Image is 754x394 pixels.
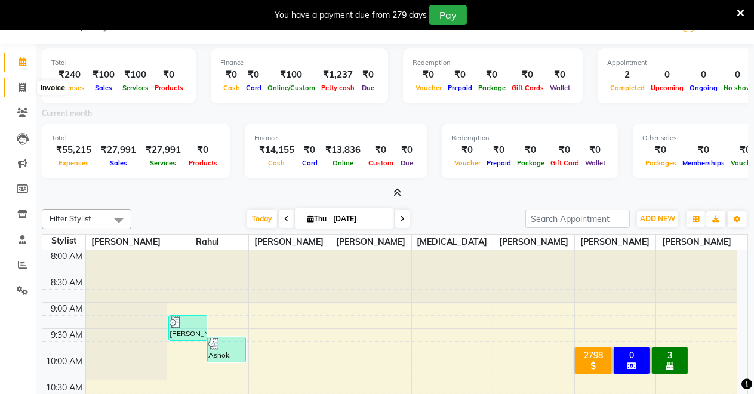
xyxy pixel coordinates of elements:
input: 2025-09-04 [330,210,389,228]
span: Package [475,84,509,92]
span: Sales [107,159,130,167]
div: Invoice [38,81,68,95]
div: 2 [607,68,648,82]
div: ₹0 [445,68,475,82]
div: ₹0 [509,68,547,82]
div: 9:30 AM [49,329,85,341]
span: [MEDICAL_DATA] [412,235,493,250]
div: ₹0 [243,68,264,82]
div: ₹0 [484,143,514,157]
div: ₹0 [514,143,547,157]
div: ₹100 [264,68,318,82]
div: Redemption [413,58,573,68]
div: ₹0 [152,68,186,82]
div: 10:30 AM [44,381,85,394]
div: ₹0 [220,68,243,82]
span: Prepaid [484,159,514,167]
div: ₹0 [396,143,417,157]
div: ₹0 [299,143,321,157]
span: Due [359,84,377,92]
div: ₹0 [186,143,220,157]
span: Due [398,159,416,167]
span: Products [186,159,220,167]
span: Ongoing [687,84,721,92]
span: Upcoming [648,84,687,92]
span: [PERSON_NAME] [656,235,737,250]
span: Card [299,159,321,167]
span: Cash [220,84,243,92]
div: ₹1,237 [318,68,358,82]
div: ₹100 [119,68,152,82]
div: ₹27,991 [141,143,186,157]
span: Custom [365,159,396,167]
div: 2798 [578,350,609,361]
div: ₹0 [642,143,679,157]
div: 0 [648,68,687,82]
span: Services [147,159,180,167]
div: You have a payment due from 279 days [275,9,427,21]
div: ₹240 [51,68,88,82]
span: Sales [92,84,115,92]
div: 3 [654,350,685,361]
span: Online/Custom [264,84,318,92]
div: [PERSON_NAME], TK01, 09:15 AM-09:45 AM, [PERSON_NAME] [169,316,207,340]
span: Completed [607,84,648,92]
span: [PERSON_NAME] [330,235,411,250]
div: ₹13,836 [321,143,365,157]
div: Total [51,133,220,143]
span: Filter Stylist [50,214,91,223]
span: Gift Cards [509,84,547,92]
span: Rahul [167,235,248,250]
button: ADD NEW [637,211,678,227]
div: ₹0 [358,68,378,82]
span: Petty cash [318,84,358,92]
span: Thu [304,214,330,223]
button: Pay [429,5,467,25]
span: Packages [642,159,679,167]
div: Finance [254,133,417,143]
span: [PERSON_NAME] [86,235,167,250]
div: ₹55,215 [51,143,96,157]
span: Products [152,84,186,92]
div: ₹0 [475,68,509,82]
span: Memberships [679,159,728,167]
label: Current month [42,108,92,119]
span: Card [243,84,264,92]
div: ₹0 [679,143,728,157]
div: 10:00 AM [44,355,85,368]
div: Redemption [451,133,608,143]
span: [PERSON_NAME] [493,235,574,250]
span: ADD NEW [640,214,675,223]
span: Wallet [582,159,608,167]
span: Prepaid [445,84,475,92]
span: Expenses [56,159,92,167]
div: Ashok, TK02, 09:40 AM-10:10 AM, [PERSON_NAME] [208,337,245,362]
span: Services [119,84,152,92]
span: Today [247,210,277,228]
div: ₹0 [365,143,396,157]
div: ₹0 [547,143,582,157]
span: Voucher [451,159,484,167]
div: 0 [687,68,721,82]
div: ₹100 [88,68,119,82]
div: ₹0 [582,143,608,157]
span: Gift Card [547,159,582,167]
span: Online [330,159,356,167]
div: ₹27,991 [96,143,141,157]
div: 9:00 AM [49,303,85,315]
div: ₹0 [547,68,573,82]
span: Wallet [547,84,573,92]
div: ₹0 [451,143,484,157]
span: [PERSON_NAME] [575,235,656,250]
span: [PERSON_NAME] [249,235,330,250]
div: ₹14,155 [254,143,299,157]
span: Cash [266,159,288,167]
div: Stylist [42,235,85,247]
div: ₹0 [413,68,445,82]
span: Voucher [413,84,445,92]
div: Finance [220,58,378,68]
div: 8:30 AM [49,276,85,289]
span: Package [514,159,547,167]
div: Total [51,58,186,68]
input: Search Appointment [525,210,630,228]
